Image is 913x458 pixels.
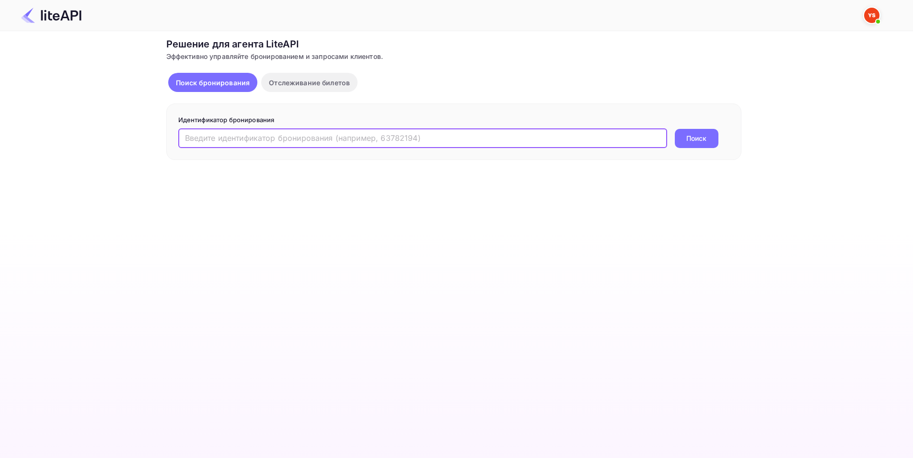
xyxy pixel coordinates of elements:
[686,133,706,143] ya-tr-span: Поиск
[675,129,718,148] button: Поиск
[176,79,250,87] ya-tr-span: Поиск бронирования
[864,8,879,23] img: Служба Поддержки Яндекса
[178,129,667,148] input: Введите идентификатор бронирования (например, 63782194)
[269,79,350,87] ya-tr-span: Отслеживание билетов
[21,8,81,23] img: Логотип LiteAPI
[178,116,275,124] ya-tr-span: Идентификатор бронирования
[166,38,300,50] ya-tr-span: Решение для агента LiteAPI
[166,52,383,60] ya-tr-span: Эффективно управляйте бронированием и запросами клиентов.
